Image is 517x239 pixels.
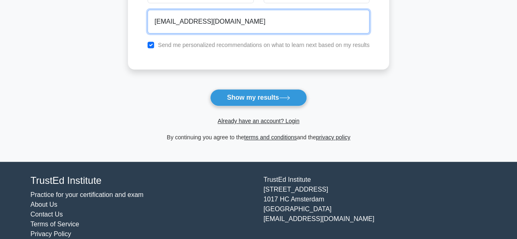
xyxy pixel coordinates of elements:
[316,134,350,141] a: privacy policy
[244,134,297,141] a: terms and conditions
[148,10,369,34] input: Email
[31,191,144,198] a: Practice for your certification and exam
[158,42,369,48] label: Send me personalized recommendations on what to learn next based on my results
[210,89,307,106] button: Show my results
[31,211,63,218] a: Contact Us
[217,118,299,124] a: Already have an account? Login
[31,175,254,187] h4: TrustEd Institute
[31,201,58,208] a: About Us
[259,175,492,239] div: TrustEd Institute [STREET_ADDRESS] 1017 HC Amsterdam [GEOGRAPHIC_DATA] [EMAIL_ADDRESS][DOMAIN_NAME]
[31,221,79,228] a: Terms of Service
[123,132,394,142] div: By continuing you agree to the and the
[31,230,72,237] a: Privacy Policy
